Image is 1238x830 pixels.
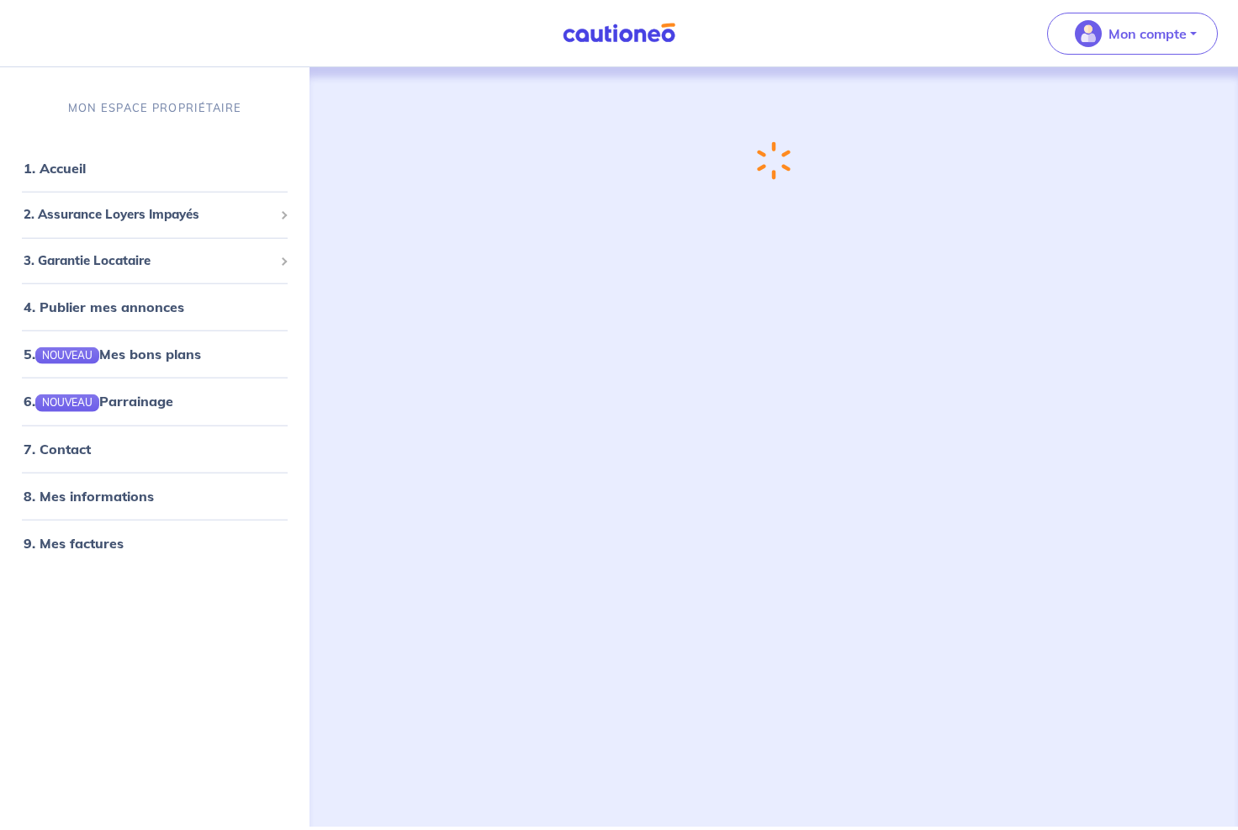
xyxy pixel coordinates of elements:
[24,299,184,315] a: 4. Publier mes annonces
[556,23,682,44] img: Cautioneo
[24,487,154,504] a: 8. Mes informations
[24,251,273,270] span: 3. Garantie Locataire
[1108,24,1187,44] p: Mon compte
[7,198,303,231] div: 2. Assurance Loyers Impayés
[1047,13,1218,55] button: illu_account_valid_menu.svgMon compte
[7,337,303,371] div: 5.NOUVEAUMes bons plans
[7,478,303,512] div: 8. Mes informations
[24,346,201,362] a: 5.NOUVEAUMes bons plans
[24,160,86,177] a: 1. Accueil
[7,290,303,324] div: 4. Publier mes annonces
[757,141,791,180] img: loading-spinner
[1075,20,1102,47] img: illu_account_valid_menu.svg
[24,205,273,225] span: 2. Assurance Loyers Impayés
[7,431,303,465] div: 7. Contact
[7,526,303,559] div: 9. Mes factures
[7,151,303,185] div: 1. Accueil
[7,244,303,277] div: 3. Garantie Locataire
[24,393,173,410] a: 6.NOUVEAUParrainage
[68,100,241,116] p: MON ESPACE PROPRIÉTAIRE
[7,384,303,418] div: 6.NOUVEAUParrainage
[24,440,91,457] a: 7. Contact
[24,534,124,551] a: 9. Mes factures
